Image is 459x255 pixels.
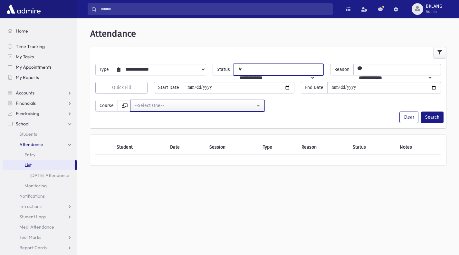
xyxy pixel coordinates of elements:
[3,232,77,242] a: Test Marks
[3,191,77,201] a: Notifications
[3,150,77,160] a: Entry
[3,139,77,150] a: Attendance
[19,193,45,199] span: Notifications
[3,160,75,170] a: List
[396,140,441,155] th: Notes
[19,224,54,230] span: Meal Attendance
[19,131,37,137] span: Students
[399,112,418,123] button: Clear
[112,85,131,90] span: Quick Fill
[3,26,77,36] a: Home
[24,152,35,158] span: Entry
[259,140,297,155] th: Type
[16,111,39,116] span: Fundraising
[213,64,234,75] span: Status
[5,3,42,15] img: AdmirePro
[19,203,42,209] span: Infractions
[16,90,34,96] span: Accounts
[19,214,46,220] span: Student Logs
[426,4,442,9] span: BKLANG
[19,142,43,147] span: Attendance
[24,183,47,189] span: Monitoring
[3,129,77,139] a: Students
[3,242,77,253] a: Report Cards
[19,234,41,240] span: Test Marks
[16,74,39,80] span: My Reports
[3,88,77,98] a: Accounts
[24,162,32,168] span: List
[19,245,47,250] span: Report Cards
[16,64,52,70] span: My Appointments
[3,170,77,181] a: [DATE] Attendance
[298,140,349,155] th: Reason
[3,108,77,119] a: Fundraising
[90,28,136,39] span: Attendance
[3,181,77,191] a: Monitoring
[166,140,205,155] th: Date
[206,140,259,155] th: Session
[113,140,166,155] th: Student
[3,201,77,211] a: Infractions
[3,41,77,52] a: Time Tracking
[16,100,36,106] span: Financials
[3,52,77,62] a: My Tasks
[16,28,28,34] span: Home
[349,140,396,155] th: Status
[3,62,77,72] a: My Appointments
[421,112,444,123] button: Search
[3,211,77,222] a: Student Logs
[3,98,77,108] a: Financials
[134,102,255,109] div: --Select One--
[97,3,332,15] input: Search
[330,64,354,75] span: Reason
[95,100,118,112] span: Course
[130,100,265,112] button: --Select One--
[301,82,328,93] span: End Date
[16,44,45,49] span: Time Tracking
[95,64,113,75] span: Type
[154,82,183,93] span: Start Date
[3,222,77,232] a: Meal Attendance
[95,82,148,93] button: Quick Fill
[16,54,34,60] span: My Tasks
[3,72,77,83] a: My Reports
[426,9,442,14] span: Admin
[3,119,77,129] a: School
[16,121,29,127] span: School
